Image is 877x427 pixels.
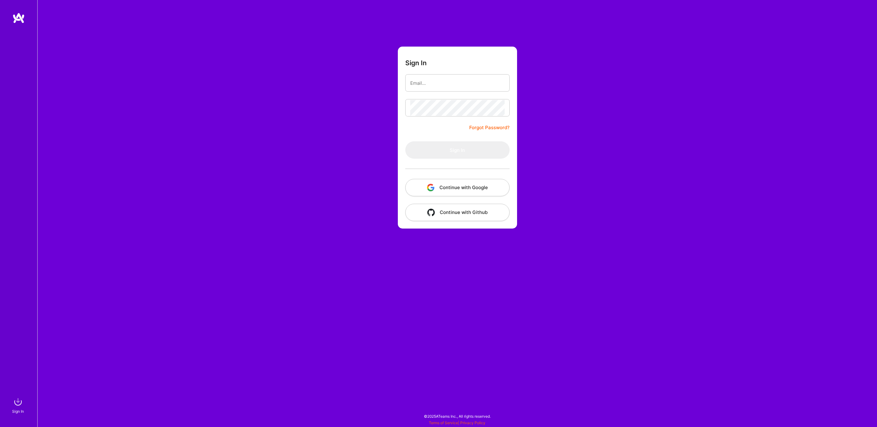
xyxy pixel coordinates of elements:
[405,179,510,196] button: Continue with Google
[405,141,510,159] button: Sign In
[13,396,24,415] a: sign inSign In
[12,408,24,415] div: Sign In
[429,420,485,425] span: |
[405,59,427,67] h3: Sign In
[405,204,510,221] button: Continue with Github
[429,420,458,425] a: Terms of Service
[12,12,25,24] img: logo
[427,184,434,191] img: icon
[469,124,510,131] a: Forgot Password?
[427,209,435,216] img: icon
[37,408,877,424] div: © 2025 ATeams Inc., All rights reserved.
[12,396,24,408] img: sign in
[460,420,485,425] a: Privacy Policy
[410,75,505,91] input: Email...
